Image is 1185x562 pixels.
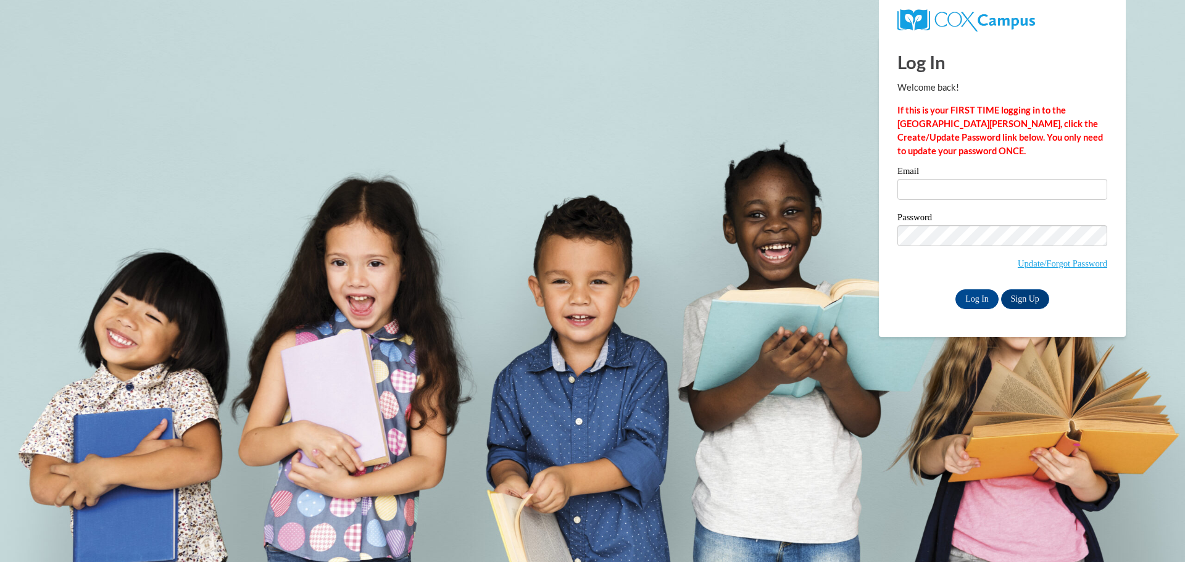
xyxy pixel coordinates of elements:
a: Sign Up [1001,289,1049,309]
h1: Log In [897,49,1107,75]
p: Welcome back! [897,81,1107,94]
strong: If this is your FIRST TIME logging in to the [GEOGRAPHIC_DATA][PERSON_NAME], click the Create/Upd... [897,105,1103,156]
a: COX Campus [897,14,1035,25]
label: Email [897,167,1107,179]
label: Password [897,213,1107,225]
img: COX Campus [897,9,1035,31]
a: Update/Forgot Password [1018,258,1107,268]
input: Log In [955,289,999,309]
